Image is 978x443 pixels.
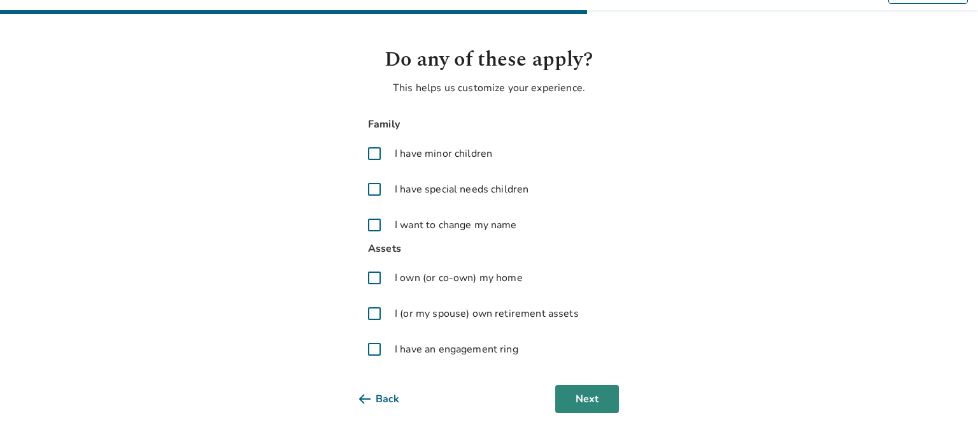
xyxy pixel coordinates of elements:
[359,80,619,96] p: This helps us customize your experience.
[359,385,420,413] button: Back
[395,306,579,321] span: I (or my spouse) own retirement assets
[395,217,517,233] span: I want to change my name
[395,182,528,197] span: I have special needs children
[359,240,619,258] span: Assets
[914,382,978,443] iframe: Chat Widget
[555,385,619,413] button: Next
[359,45,619,75] h1: Do any of these apply?
[395,270,523,286] span: I own (or co-own) my home
[395,342,518,357] span: I have an engagement ring
[395,146,492,161] span: I have minor children
[359,116,619,133] span: Family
